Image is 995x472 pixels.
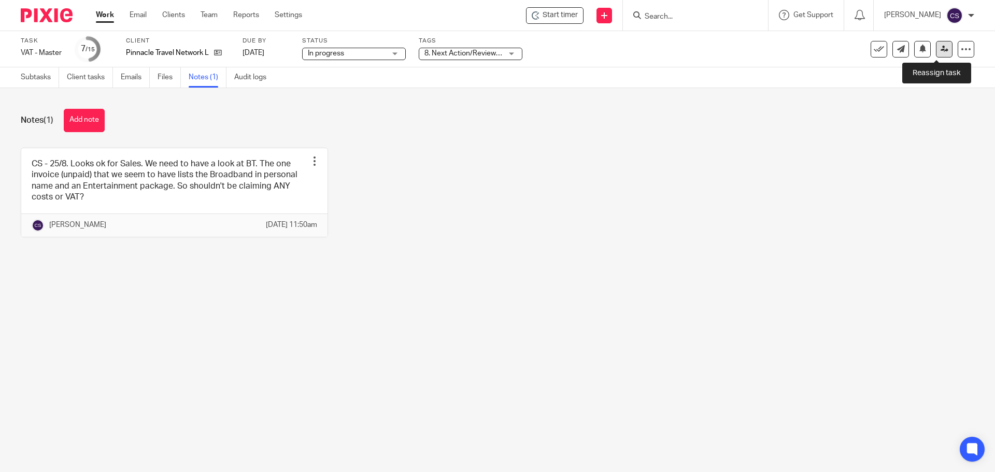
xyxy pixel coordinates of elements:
a: Settings [275,10,302,20]
a: Notes (1) [189,67,226,88]
a: Team [201,10,218,20]
img: svg%3E [946,7,963,24]
input: Search [644,12,737,22]
label: Client [126,37,230,45]
a: Audit logs [234,67,274,88]
a: Subtasks [21,67,59,88]
p: [PERSON_NAME] [884,10,941,20]
p: [PERSON_NAME] [49,220,106,230]
span: In progress [308,50,344,57]
button: Add note [64,109,105,132]
label: Task [21,37,62,45]
label: Status [302,37,406,45]
a: Reports [233,10,259,20]
a: Emails [121,67,150,88]
p: Pinnacle Travel Network Ltd [126,48,209,58]
small: /15 [86,47,95,52]
span: [DATE] [243,49,264,56]
span: 8. Next Action/Review points + 1 [424,50,529,57]
a: Work [96,10,114,20]
div: 7 [81,43,95,55]
img: Pixie [21,8,73,22]
span: Start timer [543,10,578,21]
div: VAT - Master [21,48,62,58]
h1: Notes [21,115,53,126]
label: Due by [243,37,289,45]
a: Clients [162,10,185,20]
a: Email [130,10,147,20]
label: Tags [419,37,522,45]
div: Pinnacle Travel Network Ltd - VAT - Master [526,7,584,24]
span: Get Support [793,11,833,19]
a: Files [158,67,181,88]
p: [DATE] 11:50am [266,220,317,230]
span: (1) [44,116,53,124]
img: svg%3E [32,219,44,232]
a: Client tasks [67,67,113,88]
